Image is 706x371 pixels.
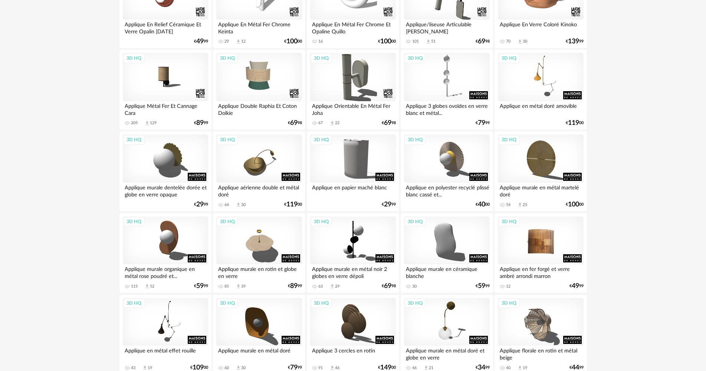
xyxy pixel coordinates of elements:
div: 91 [318,365,323,371]
div: 85 [224,284,229,289]
div: 3D HQ [404,298,426,308]
span: 79 [478,120,485,126]
div: Applique murale en métal noir 2 globes en verre dépoli [310,264,395,279]
div: Applique florale en rotin et métal beige [498,346,583,361]
div: € 99 [476,120,490,126]
a: 3D HQ Applique en fer forgé et verre ambré arrondi marron 12 €4999 [495,213,587,293]
div: 54 [506,202,510,208]
div: 22 [335,120,339,126]
span: 29 [196,202,204,207]
div: € 98 [382,120,396,126]
div: € 99 [194,284,208,289]
div: Applique en papier maché blanc [310,183,395,198]
div: Applique 3 globes ovoïdes en verre blanc et métal... [404,101,489,116]
div: € 00 [284,39,302,44]
div: Applique en polyester recyclé plissé blanc cassé et... [404,183,489,198]
div: 67 [318,120,323,126]
div: 12 [241,39,246,44]
div: 43 [131,365,135,371]
div: 60 [224,365,229,371]
div: € 00 [566,202,584,207]
div: 3D HQ [311,135,332,145]
span: Download icon [517,202,523,208]
div: 129 [150,120,157,126]
div: 25 [523,202,527,208]
div: 3D HQ [404,53,426,63]
a: 3D HQ Applique murale en rotin et globe en verre 85 Download icon 39 €8999 [213,213,305,293]
div: 70 [506,39,510,44]
div: 3D HQ [498,298,520,308]
div: € 99 [288,365,302,370]
span: 119 [286,202,298,207]
div: Applique/liseuse Articulable [PERSON_NAME] [404,20,489,34]
span: Download icon [144,120,150,126]
div: Applique En Verre Coloré Kinoko [498,20,583,34]
div: Applique 3 cercles en rotin [310,346,395,361]
span: 79 [290,365,298,370]
div: € 00 [378,39,396,44]
span: Download icon [236,39,241,44]
div: 40 [506,365,510,371]
div: € 00 [190,365,208,370]
div: € 00 [476,202,490,207]
div: € 99 [476,284,490,289]
div: 30 [241,365,246,371]
div: 3D HQ [217,298,238,308]
span: 100 [286,39,298,44]
span: 29 [384,202,391,207]
a: 3D HQ Applique murale en métal noir 2 globes en verre dépoli 63 Download icon 29 €6998 [307,213,399,293]
div: 3D HQ [404,217,426,226]
div: € 99 [194,120,208,126]
span: 139 [568,39,579,44]
span: 89 [196,120,204,126]
span: 109 [193,365,204,370]
div: 3D HQ [217,217,238,226]
div: 46 [412,365,417,371]
span: Download icon [426,39,431,44]
div: 3D HQ [311,298,332,308]
a: 3D HQ Applique Métal Fer Et Cannage Cara 205 Download icon 129 €8999 [119,50,211,130]
div: 3D HQ [123,217,145,226]
span: 44 [572,365,579,370]
div: € 98 [288,120,302,126]
span: Download icon [142,365,148,371]
a: 3D HQ Applique murale dentelée dorée et globe en verre opaque €2999 [119,131,211,211]
div: 3D HQ [498,217,520,226]
div: Applique Métal Fer Et Cannage Cara [123,101,208,116]
div: € 98 [476,39,490,44]
div: 101 [412,39,419,44]
span: 69 [384,120,391,126]
div: 19 [148,365,152,371]
span: 100 [380,39,391,44]
a: 3D HQ Applique aérienne double et métal doré 64 Download icon 30 €11900 [213,131,305,211]
div: 39 [241,284,246,289]
span: 49 [196,39,204,44]
div: Applique En Métal Fer Chrome Et Opaline Quillo [310,20,395,34]
div: Applique en métal effet rouille [123,346,208,361]
div: 115 [131,284,138,289]
span: Download icon [329,120,335,126]
div: 3D HQ [123,298,145,308]
div: 16 [318,39,323,44]
div: 3D HQ [123,53,145,63]
div: 3D HQ [123,135,145,145]
span: 149 [380,365,391,370]
div: 30 [412,284,417,289]
div: Applique murale en rotin et globe en verre [216,264,302,279]
div: 21 [429,365,433,371]
div: € 99 [194,202,208,207]
div: 64 [224,202,229,208]
div: 30 [523,39,527,44]
div: € 00 [566,120,584,126]
div: 12 [506,284,510,289]
div: € 99 [288,284,302,289]
div: € 98 [382,284,396,289]
div: 3D HQ [311,217,332,226]
a: 3D HQ Applique Double Raphia Et Coton Dolkie €6998 [213,50,305,130]
span: 69 [384,284,391,289]
div: 63 [318,284,323,289]
span: 69 [478,39,485,44]
a: 3D HQ Applique en polyester recyclé plissé blanc cassé et... €4000 [401,131,493,211]
div: € 99 [569,365,584,370]
span: 59 [478,284,485,289]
